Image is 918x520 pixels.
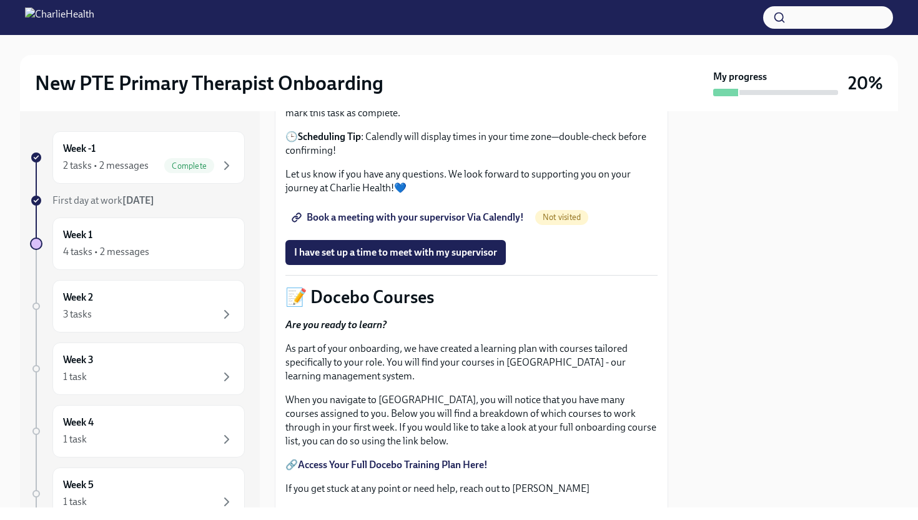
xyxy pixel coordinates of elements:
[122,194,154,206] strong: [DATE]
[63,370,87,384] div: 1 task
[298,131,361,142] strong: Scheduling Tip
[285,286,658,308] p: 📝 Docebo Courses
[30,342,245,395] a: Week 31 task
[30,467,245,520] a: Week 51 task
[285,240,506,265] button: I have set up a time to meet with my supervisor
[30,131,245,184] a: Week -12 tasks • 2 messagesComplete
[285,319,387,331] strong: Are you ready to learn?
[30,217,245,270] a: Week 14 tasks • 2 messages
[30,194,245,207] a: First day at work[DATE]
[63,245,149,259] div: 4 tasks • 2 messages
[63,291,93,304] h6: Week 2
[294,246,497,259] span: I have set up a time to meet with my supervisor
[30,405,245,457] a: Week 41 task
[164,161,214,171] span: Complete
[63,495,87,509] div: 1 task
[285,130,658,157] p: 🕒 : Calendly will display times in your time zone—double-check before confirming!
[63,416,94,429] h6: Week 4
[63,432,87,446] div: 1 task
[30,280,245,332] a: Week 23 tasks
[535,212,588,222] span: Not visited
[63,353,94,367] h6: Week 3
[25,7,94,27] img: CharlieHealth
[63,159,149,172] div: 2 tasks • 2 messages
[848,72,883,94] h3: 20%
[63,228,92,242] h6: Week 1
[285,342,658,383] p: As part of your onboarding, we have created a learning plan with courses tailored specifically to...
[285,482,658,496] p: If you get stuck at any point or need help, reach out to [PERSON_NAME]
[713,70,767,84] strong: My progress
[35,71,383,96] h2: New PTE Primary Therapist Onboarding
[63,478,94,492] h6: Week 5
[63,142,96,156] h6: Week -1
[298,459,488,471] a: Access Your Full Docebo Training Plan Here!
[63,307,92,321] div: 3 tasks
[285,205,533,230] a: Book a meeting with your supervisor Via Calendly!
[285,458,658,472] p: 🔗
[294,211,524,224] span: Book a meeting with your supervisor Via Calendly!
[285,167,658,195] p: Let us know if you have any questions. We look forward to supporting you on your journey at Charl...
[285,393,658,448] p: When you navigate to [GEOGRAPHIC_DATA], you will notice that you have many courses assigned to yo...
[52,194,154,206] span: First day at work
